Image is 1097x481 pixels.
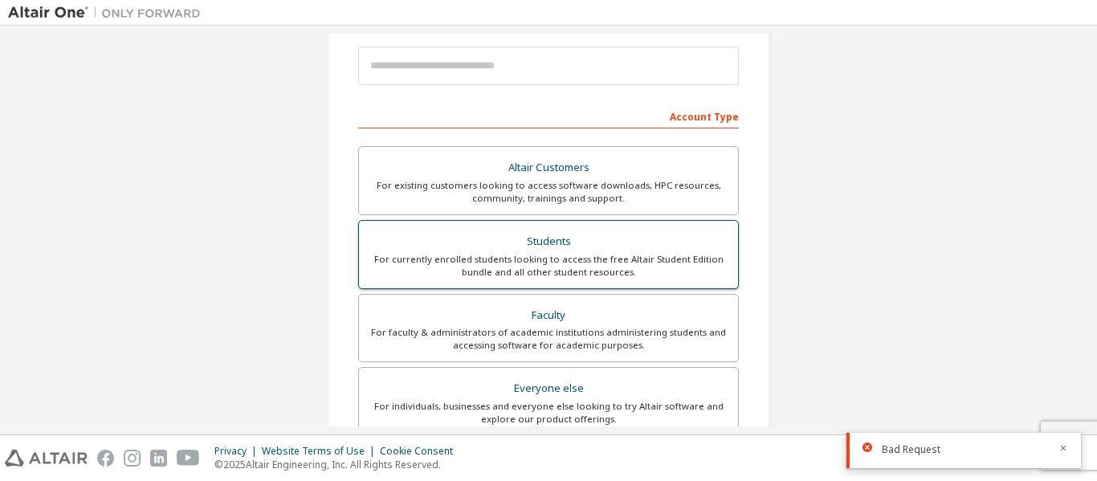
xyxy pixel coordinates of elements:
[150,450,167,467] img: linkedin.svg
[124,450,141,467] img: instagram.svg
[369,157,728,179] div: Altair Customers
[369,377,728,400] div: Everyone else
[214,445,262,458] div: Privacy
[369,179,728,205] div: For existing customers looking to access software downloads, HPC resources, community, trainings ...
[882,443,940,456] span: Bad Request
[8,5,209,21] img: Altair One
[369,400,728,426] div: For individuals, businesses and everyone else looking to try Altair software and explore our prod...
[380,445,463,458] div: Cookie Consent
[97,450,114,467] img: facebook.svg
[262,445,380,458] div: Website Terms of Use
[369,230,728,253] div: Students
[5,450,88,467] img: altair_logo.svg
[369,326,728,352] div: For faculty & administrators of academic institutions administering students and accessing softwa...
[369,304,728,327] div: Faculty
[369,253,728,279] div: For currently enrolled students looking to access the free Altair Student Edition bundle and all ...
[177,450,200,467] img: youtube.svg
[358,103,739,128] div: Account Type
[214,458,463,471] p: © 2025 Altair Engineering, Inc. All Rights Reserved.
